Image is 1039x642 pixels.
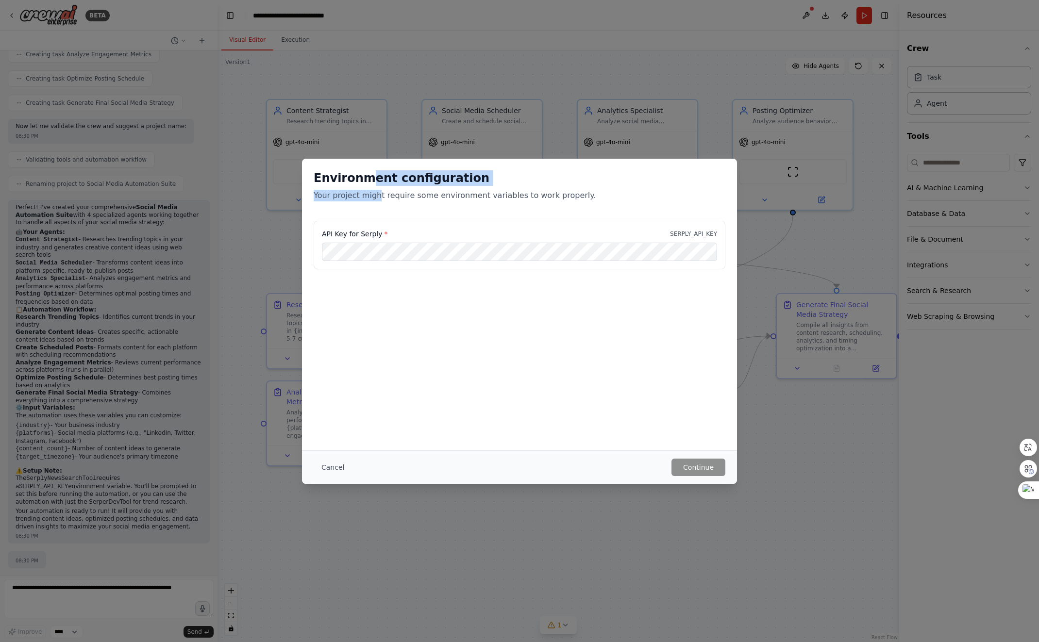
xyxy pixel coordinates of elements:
h2: Environment configuration [314,170,725,186]
p: SERPLY_API_KEY [670,230,717,238]
p: Your project might require some environment variables to work properly. [314,190,725,201]
button: Cancel [314,459,352,476]
button: Continue [671,459,725,476]
label: API Key for Serply [322,229,387,239]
